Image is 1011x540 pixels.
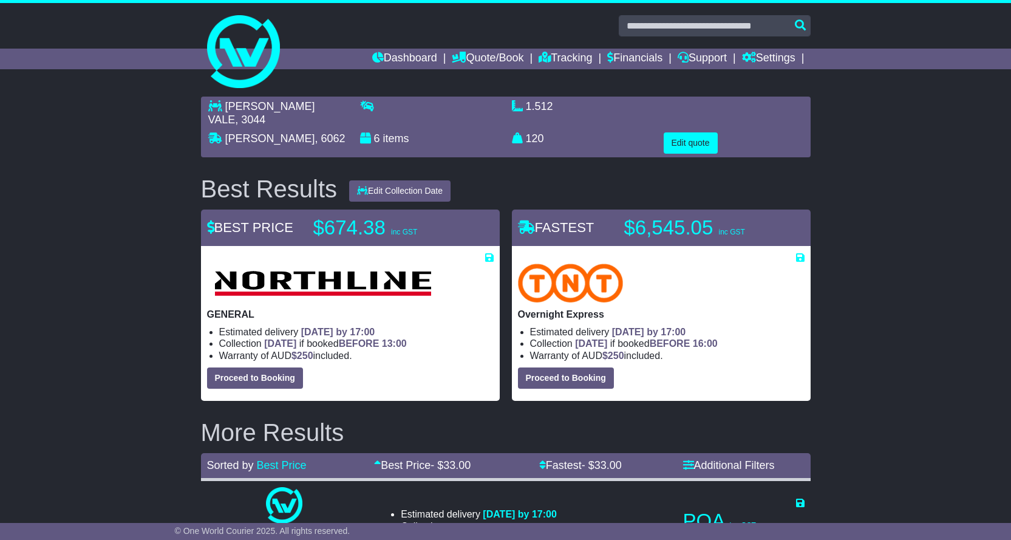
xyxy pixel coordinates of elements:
span: inc GST [730,521,756,530]
span: [DATE] by 17:00 [483,509,557,519]
span: , 3044 [235,114,265,126]
span: inc GST [718,228,744,236]
p: GENERAL [207,309,494,320]
span: [DATE] by 17:00 [612,327,686,337]
button: Edit Collection Date [349,180,451,202]
span: 250 [608,350,624,361]
span: FASTEST [518,220,594,235]
span: if booked [264,338,406,349]
li: Estimated delivery [530,326,805,338]
span: 1.512 [526,100,553,112]
span: inc GST [391,228,417,236]
a: Best Price [257,459,307,471]
li: Estimated delivery [401,508,557,520]
img: TNT Domestic: Overnight Express [518,264,624,302]
span: 250 [297,350,313,361]
span: 16:00 [693,338,718,349]
span: 120 [526,132,544,145]
li: Warranty of AUD included. [530,350,805,361]
li: Collection [530,338,805,349]
li: Warranty of AUD included. [219,350,494,361]
img: One World Courier: Same Day Nationwide(quotes take 0.5-1 hour) [266,487,302,524]
button: Proceed to Booking [518,367,614,389]
a: Dashboard [372,49,437,69]
span: BEST PRICE [207,220,293,235]
button: Proceed to Booking [207,367,303,389]
span: BEFORE [339,338,380,349]
li: Collection [219,338,494,349]
p: POA [683,509,805,533]
a: Best Price- $33.00 [374,459,471,471]
a: Settings [742,49,795,69]
span: © One World Courier 2025. All rights reserved. [175,526,350,536]
span: Sorted by [207,459,254,471]
a: Tracking [539,49,592,69]
a: Fastest- $33.00 [539,459,622,471]
button: Edit quote [664,132,718,154]
span: if booked [575,338,717,349]
div: Best Results [195,176,344,202]
span: , 6062 [315,132,346,145]
h2: More Results [201,419,811,446]
li: Collection [401,521,557,532]
span: - $ [582,459,622,471]
a: Support [678,49,727,69]
span: [PERSON_NAME] [225,132,315,145]
li: Estimated delivery [219,326,494,338]
span: [DATE] [264,338,296,349]
span: BEFORE [650,338,690,349]
span: [PERSON_NAME] VALE [208,100,315,126]
span: 13:00 [382,338,407,349]
span: [DATE] [575,338,607,349]
span: items [383,132,409,145]
span: 33.00 [594,459,622,471]
a: Quote/Book [452,49,523,69]
p: $6,545.05 [624,216,776,240]
span: $ [291,350,313,361]
span: 6 [374,132,380,145]
a: Additional Filters [683,459,775,471]
p: Overnight Express [518,309,805,320]
p: $674.38 [313,216,465,240]
span: [DATE] by 17:00 [301,327,375,337]
span: $ [602,350,624,361]
img: Northline Distribution: GENERAL [207,264,438,302]
span: 33.00 [443,459,471,471]
a: Financials [607,49,662,69]
span: - $ [431,459,471,471]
